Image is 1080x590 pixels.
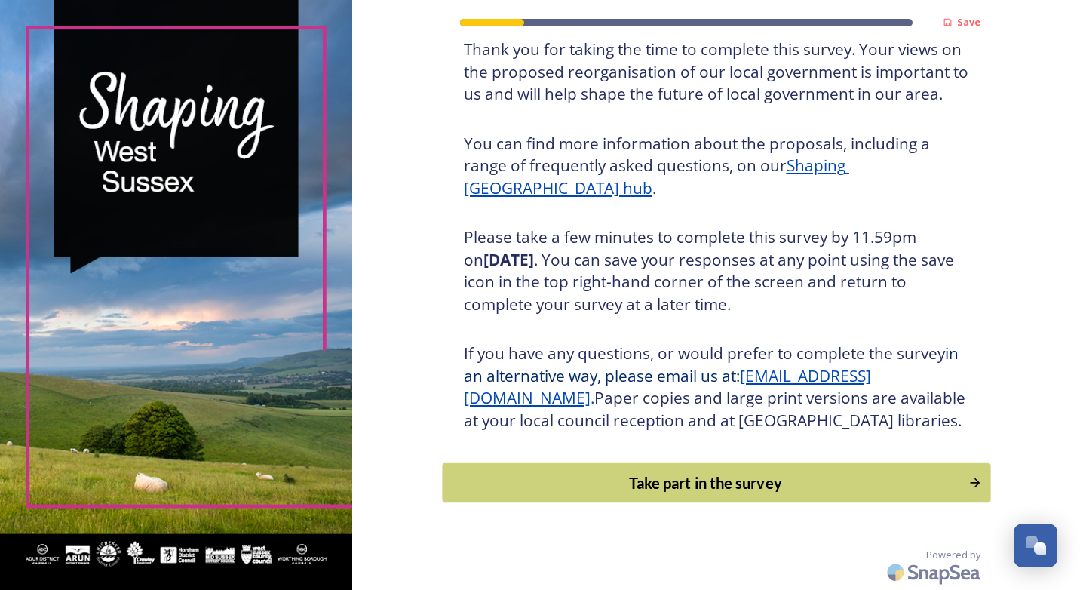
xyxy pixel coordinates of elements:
[450,472,960,494] div: Take part in the survey
[483,249,534,270] strong: [DATE]
[957,15,980,29] strong: Save
[926,548,980,562] span: Powered by
[591,387,594,408] span: .
[1014,524,1057,567] button: Open Chat
[464,365,871,409] a: [EMAIL_ADDRESS][DOMAIN_NAME]
[464,343,962,386] span: in an alternative way, please email us at:
[464,133,969,200] h3: You can find more information about the proposals, including a range of frequently asked question...
[464,38,969,106] h3: Thank you for taking the time to complete this survey. Your views on the proposed reorganisation ...
[882,555,988,590] img: SnapSea Logo
[442,463,990,503] button: Continue
[464,155,849,198] a: Shaping [GEOGRAPHIC_DATA] hub
[464,343,969,432] h3: If you have any questions, or would prefer to complete the survey Paper copies and large print ve...
[464,226,969,315] h3: Please take a few minutes to complete this survey by 11.59pm on . You can save your responses at ...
